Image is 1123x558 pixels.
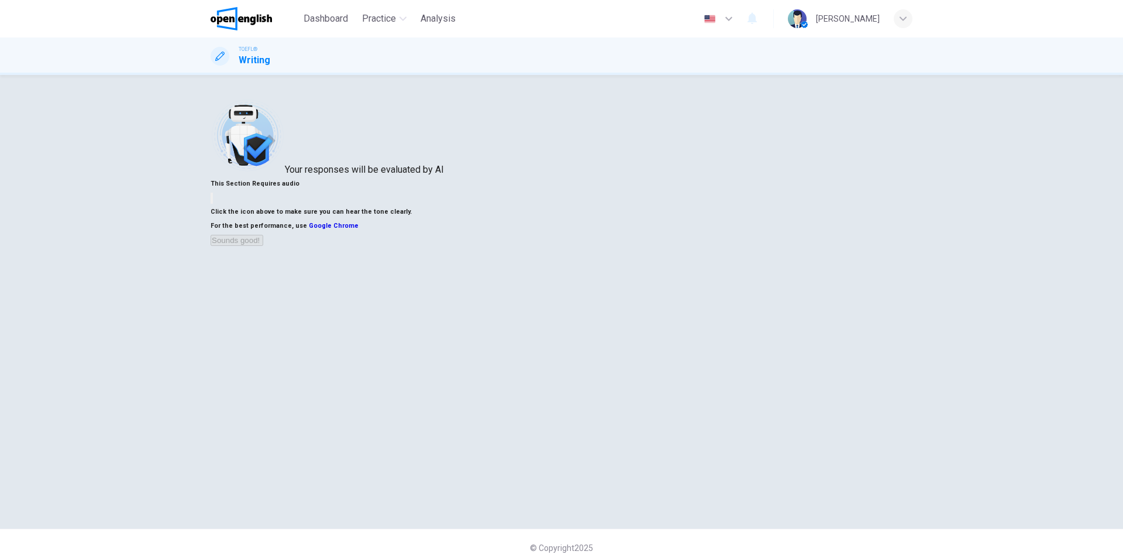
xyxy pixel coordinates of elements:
button: Sounds good! [211,235,263,246]
span: Dashboard [304,12,348,26]
h6: This Section Requires audio [211,177,912,191]
span: Analysis [421,12,456,26]
img: robot icon [211,98,285,173]
span: © Copyright 2025 [530,543,593,553]
img: Profile picture [788,9,807,28]
img: en [702,15,717,23]
img: OpenEnglish logo [211,7,272,30]
span: Practice [362,12,396,26]
h6: Click the icon above to make sure you can hear the tone clearly. [211,205,912,219]
button: Analysis [416,8,460,29]
a: Google Chrome [309,222,359,230]
button: Practice [357,8,411,29]
span: Your responses will be evaluated by AI [285,164,444,175]
button: Dashboard [299,8,353,29]
span: TOEFL® [239,45,257,53]
div: [PERSON_NAME] [816,12,880,26]
a: OpenEnglish logo [211,7,299,30]
h1: Writing [239,53,270,67]
h6: For the best performance, use [211,219,912,233]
